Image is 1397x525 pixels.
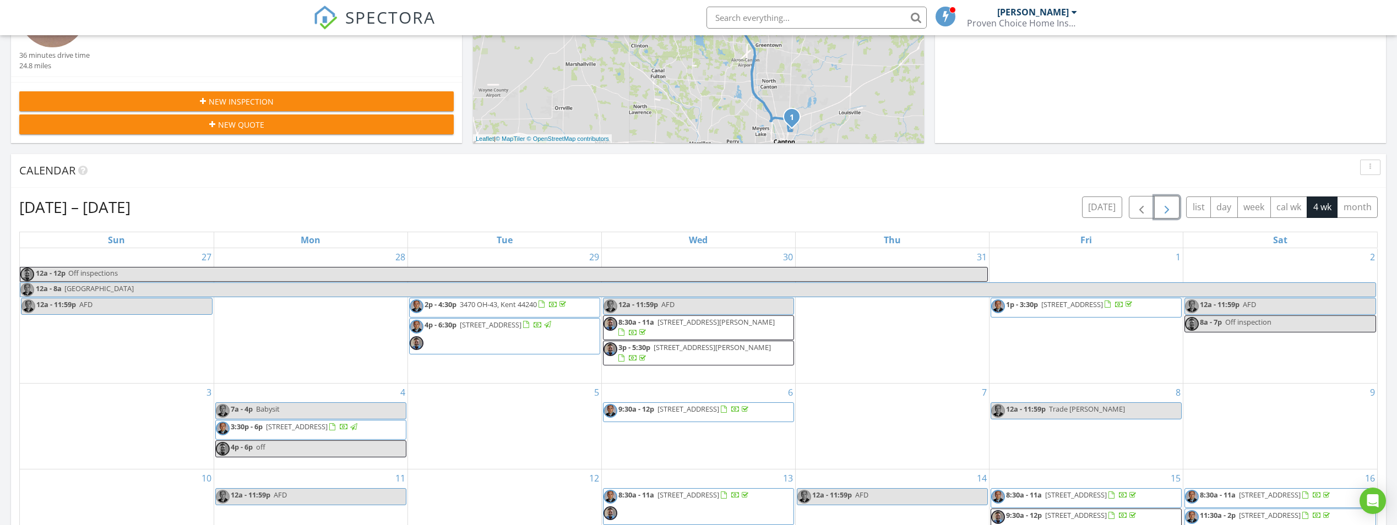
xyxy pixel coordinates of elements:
[781,248,795,266] a: Go to July 30, 2025
[1129,196,1155,218] button: Previous
[1337,196,1378,218] button: month
[991,298,1182,318] a: 1p - 3:30p [STREET_ADDRESS]
[812,490,852,500] span: 12a - 11:59p
[1184,488,1376,508] a: 8:30a - 11a [STREET_ADDRESS]
[460,320,521,330] span: [STREET_ADDRESS]
[1006,490,1042,500] span: 8:30a - 11a
[393,248,407,266] a: Go to July 28, 2025
[1186,196,1211,218] button: list
[1173,248,1183,266] a: Go to August 1, 2025
[618,342,650,352] span: 3p - 5:30p
[603,341,794,365] a: 3p - 5:30p [STREET_ADDRESS][PERSON_NAME]
[36,299,76,309] span: 12a - 11:59p
[975,248,989,266] a: Go to July 31, 2025
[1006,490,1138,500] a: 8:30a - 11a [STREET_ADDRESS]
[1185,490,1199,504] img: profile.jpg
[786,384,795,401] a: Go to August 6, 2025
[199,469,214,487] a: Go to August 10, 2025
[1239,510,1301,520] span: [STREET_ADDRESS]
[460,299,537,309] span: 3470 OH-43, Kent 44240
[231,422,359,431] a: 3:30p - 6p [STREET_ADDRESS]
[618,317,775,337] a: 8:30a - 11a [STREET_ADDRESS][PERSON_NAME]
[19,196,131,218] h2: [DATE] – [DATE]
[797,490,811,504] img: profile.jpg
[1078,232,1094,248] a: Friday
[1360,488,1386,514] div: Open Intercom Messenger
[657,404,719,414] span: [STREET_ADDRESS]
[407,248,601,384] td: Go to July 29, 2025
[991,488,1182,508] a: 8:30a - 11a [STREET_ADDRESS]
[1200,317,1222,327] span: 8a - 7p
[618,490,751,500] a: 8:30a - 11a [STREET_ADDRESS]
[587,248,601,266] a: Go to July 29, 2025
[1045,510,1107,520] span: [STREET_ADDRESS]
[425,299,568,309] a: 2p - 4:30p 3470 OH-43, Kent 44240
[601,384,795,469] td: Go to August 6, 2025
[19,61,90,71] div: 24.8 miles
[231,490,270,500] span: 12a - 11:59p
[199,248,214,266] a: Go to July 27, 2025
[991,299,1005,313] img: profile.jpg
[661,299,675,309] span: AFD
[79,299,93,309] span: AFD
[214,384,407,469] td: Go to August 4, 2025
[1368,248,1377,266] a: Go to August 2, 2025
[1041,299,1103,309] span: [STREET_ADDRESS]
[1185,317,1199,331] img: img_2679.jpg
[1243,299,1256,309] span: AFD
[425,320,553,330] a: 4p - 6:30p [STREET_ADDRESS]
[313,15,436,38] a: SPECTORA
[298,232,323,248] a: Monday
[216,404,230,418] img: profile.jpg
[19,114,454,134] button: New Quote
[35,267,66,281] span: 12a - 12p
[266,422,328,431] span: [STREET_ADDRESS]
[1006,299,1134,309] a: 1p - 3:30p [STREET_ADDRESS]
[790,114,794,122] i: 1
[781,469,795,487] a: Go to August 13, 2025
[21,299,35,313] img: profile.jpg
[1183,248,1377,384] td: Go to August 2, 2025
[604,506,617,520] img: img_2679.jpg
[604,490,617,504] img: profile.jpg
[410,336,423,350] img: img_2679.jpg
[256,404,280,414] span: Babysit
[231,404,253,414] span: 7a - 4p
[601,248,795,384] td: Go to July 30, 2025
[1200,490,1332,500] a: 8:30a - 11a [STREET_ADDRESS]
[1183,384,1377,469] td: Go to August 9, 2025
[706,7,927,29] input: Search everything...
[231,442,253,452] span: 4p - 6p
[1185,299,1199,313] img: profile.jpg
[476,135,494,142] a: Leaflet
[618,299,658,309] span: 12a - 11:59p
[393,469,407,487] a: Go to August 11, 2025
[657,317,775,327] span: [STREET_ADDRESS][PERSON_NAME]
[1173,384,1183,401] a: Go to August 8, 2025
[1006,404,1046,414] span: 12a - 11:59p
[592,384,601,401] a: Go to August 5, 2025
[496,135,525,142] a: © MapTiler
[410,299,423,313] img: profile.jpg
[1239,490,1301,500] span: [STREET_ADDRESS]
[313,6,338,30] img: The Best Home Inspection Software - Spectora
[1225,317,1271,327] span: Off inspection
[19,163,75,178] span: Calendar
[494,232,515,248] a: Tuesday
[1006,510,1042,520] span: 9:30a - 12p
[975,469,989,487] a: Go to August 14, 2025
[1270,196,1308,218] button: cal wk
[274,490,287,500] span: AFD
[1200,510,1236,520] span: 11:30a - 2p
[618,490,654,500] span: 8:30a - 11a
[256,442,265,452] span: off
[35,283,62,297] span: 12a - 8a
[527,135,609,142] a: © OpenStreetMap contributors
[604,299,617,313] img: profile.jpg
[425,320,456,330] span: 4p - 6:30p
[618,404,654,414] span: 9:30a - 12p
[1237,196,1271,218] button: week
[218,119,264,130] span: New Quote
[603,402,794,422] a: 9:30a - 12p [STREET_ADDRESS]
[991,490,1005,504] img: profile.jpg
